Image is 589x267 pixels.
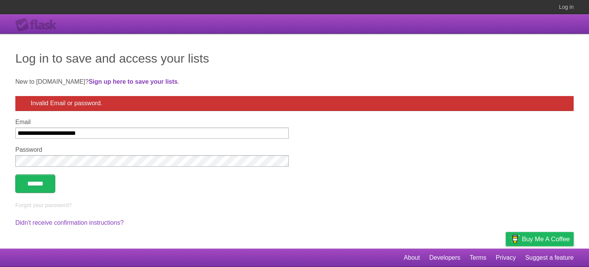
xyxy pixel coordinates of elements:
a: Buy me a coffee [506,232,574,246]
a: Forgot your password? [15,202,72,208]
div: Flask [15,18,61,32]
a: Suggest a feature [525,250,574,265]
p: New to [DOMAIN_NAME]? . [15,77,574,86]
a: Developers [429,250,460,265]
label: Password [15,146,289,153]
div: Invalid Email or password. [15,96,574,111]
a: Terms [470,250,487,265]
span: Buy me a coffee [522,232,570,246]
a: Didn't receive confirmation instructions? [15,219,123,226]
a: About [404,250,420,265]
img: Buy me a coffee [510,232,520,245]
a: Sign up here to save your lists [89,78,178,85]
label: Email [15,119,289,126]
a: Privacy [496,250,516,265]
h1: Log in to save and access your lists [15,49,574,68]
